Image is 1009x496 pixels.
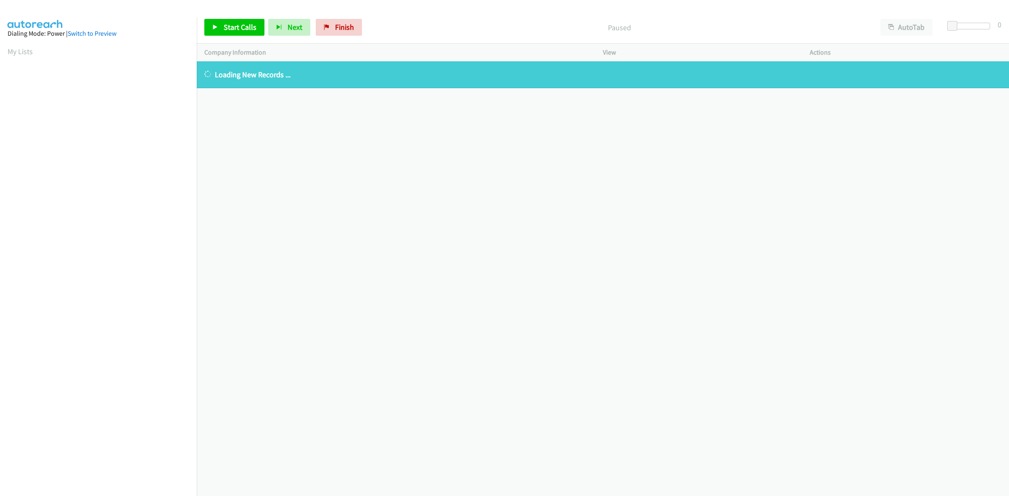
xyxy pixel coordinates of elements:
a: Finish [316,19,362,36]
span: Start Calls [224,22,256,32]
div: Dialing Mode: Power | [8,29,189,39]
p: Company Information [204,47,588,58]
p: Loading New Records ... [204,69,1001,80]
iframe: Dialpad [8,65,197,464]
button: AutoTab [880,19,932,36]
p: Paused [373,22,865,33]
a: My Lists [8,47,33,56]
p: View [603,47,795,58]
span: Finish [335,22,354,32]
p: Actions [810,47,1001,58]
a: Switch to Preview [68,29,116,37]
button: Next [268,19,310,36]
span: Next [288,22,302,32]
div: Delay between calls (in seconds) [951,23,990,29]
div: 0 [998,19,1001,30]
a: Start Calls [204,19,264,36]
